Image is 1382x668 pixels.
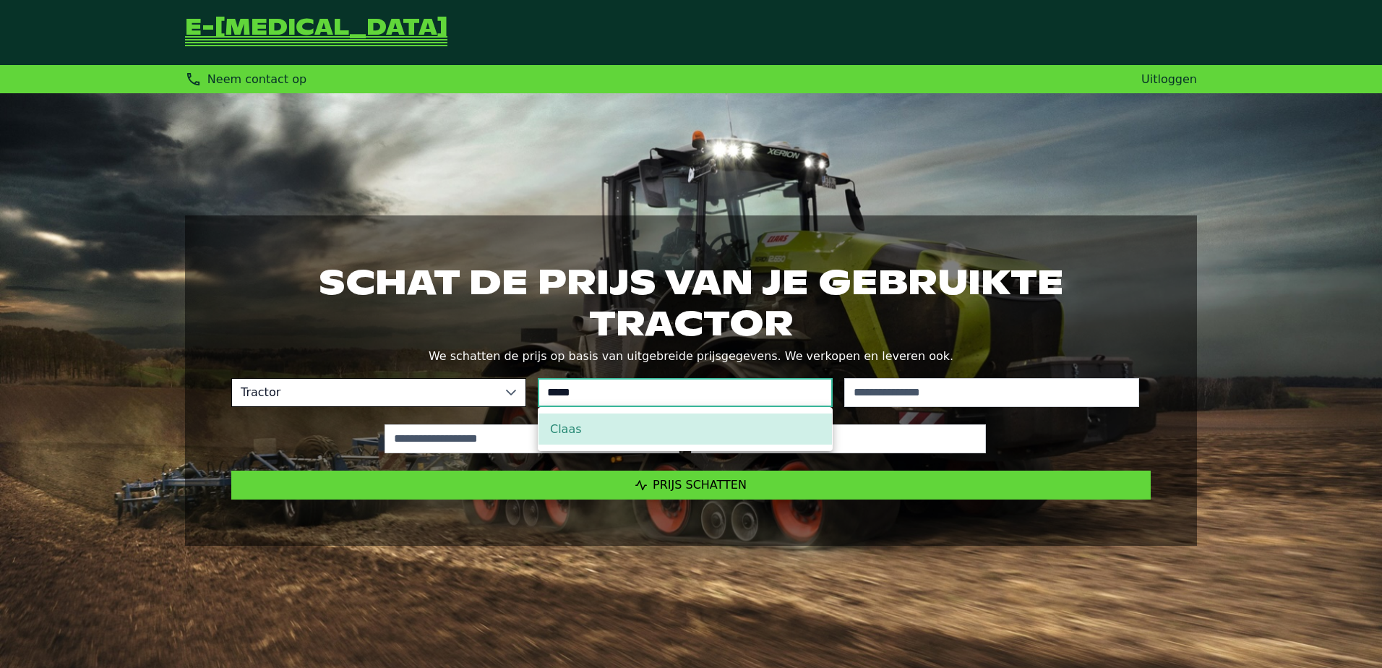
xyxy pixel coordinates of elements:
span: Tractor [232,379,497,406]
button: Prijs schatten [231,471,1151,500]
span: Neem contact op [207,72,306,86]
a: Uitloggen [1141,72,1197,86]
p: We schatten de prijs op basis van uitgebreide prijsgegevens. We verkopen en leveren ook. [231,346,1151,367]
h1: Schat de prijs van je gebruikte tractor [231,262,1151,343]
span: Prijs schatten [653,478,747,492]
div: Neem contact op [185,71,306,87]
ul: Option List [538,408,832,450]
li: Claas [538,414,832,445]
a: Terug naar de startpagina [185,17,447,48]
